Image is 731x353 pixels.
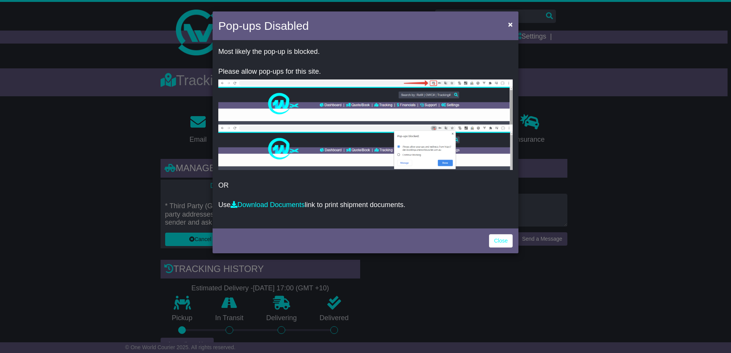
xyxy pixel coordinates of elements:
[213,42,518,227] div: OR
[218,68,513,76] p: Please allow pop-ups for this site.
[218,48,513,56] p: Most likely the pop-up is blocked.
[218,201,513,209] p: Use link to print shipment documents.
[218,17,309,34] h4: Pop-ups Disabled
[231,201,305,209] a: Download Documents
[508,20,513,29] span: ×
[218,125,513,170] img: allow-popup-2.png
[489,234,513,248] a: Close
[218,79,513,125] img: allow-popup-1.png
[504,16,517,32] button: Close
